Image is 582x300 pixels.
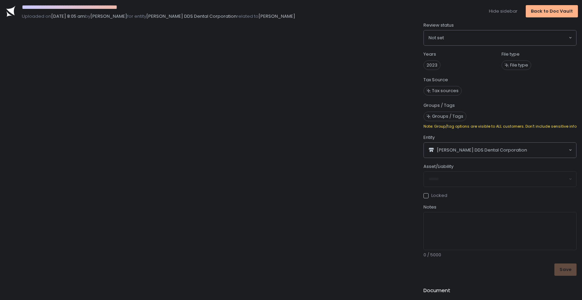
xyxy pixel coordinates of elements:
[489,8,518,14] button: Hide sidebar
[510,62,528,68] span: File type
[423,204,436,210] span: Notes
[424,143,576,158] div: Search for option
[429,34,444,41] span: Not set
[258,13,295,19] span: [PERSON_NAME]
[526,5,578,17] button: Back to Doc Vault
[423,134,435,141] span: Entity
[423,252,577,258] div: 0 / 5000
[432,113,463,119] span: Groups / Tags
[127,13,146,19] span: for entity
[502,51,520,57] label: File type
[531,8,573,14] div: Back to Doc Vault
[444,34,568,41] input: Search for option
[423,163,453,170] span: Asset/Liability
[85,13,90,19] span: by
[146,13,237,19] span: [PERSON_NAME] DDS Dental Corporation
[437,147,527,153] span: [PERSON_NAME] DDS Dental Corporation
[527,147,568,154] input: Search for option
[423,22,454,28] span: Review status
[424,30,576,45] div: Search for option
[423,287,450,295] h2: Document
[22,13,51,19] span: Uploaded on
[423,77,448,83] label: Tax Source
[432,88,459,94] span: Tax sources
[423,60,441,70] span: 2023
[423,102,455,109] label: Groups / Tags
[90,13,127,19] span: [PERSON_NAME]
[423,124,577,129] div: Note: Group/tag options are visible to ALL customers. Don't include sensitive info
[237,13,258,19] span: related to
[423,51,436,57] label: Years
[51,13,85,19] span: [DATE] 8:05 am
